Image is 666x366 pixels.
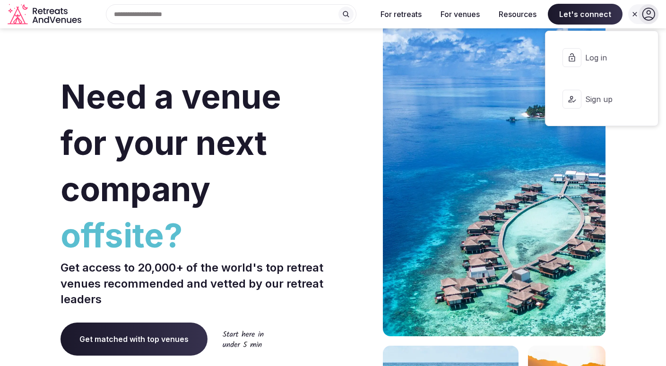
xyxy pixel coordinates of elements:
[433,4,487,25] button: For venues
[491,4,544,25] button: Resources
[8,4,83,25] a: Visit the homepage
[61,77,281,209] span: Need a venue for your next company
[553,39,650,77] button: Log in
[61,323,208,356] a: Get matched with top venues
[585,94,631,104] span: Sign up
[61,213,329,259] span: offsite?
[585,52,631,63] span: Log in
[223,331,264,347] img: Start here in under 5 min
[61,260,329,307] p: Get access to 20,000+ of the world's top retreat venues recommended and vetted by our retreat lea...
[548,4,623,25] span: Let's connect
[8,4,83,25] svg: Retreats and Venues company logo
[553,80,650,118] button: Sign up
[373,4,429,25] button: For retreats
